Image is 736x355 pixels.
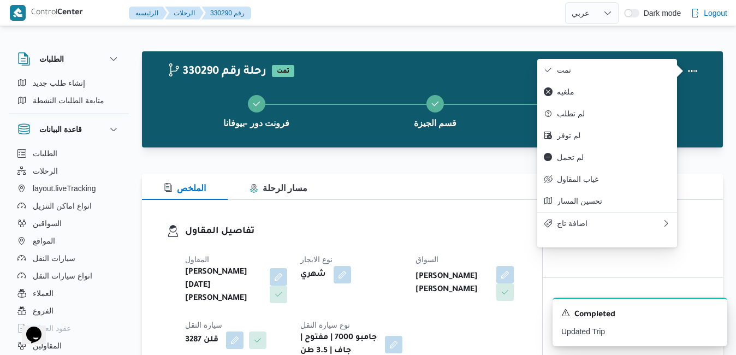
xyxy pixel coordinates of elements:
[13,215,124,232] button: السواقين
[167,82,346,139] button: فرونت دور -بيوفانا
[537,190,677,212] button: تحسين المسار
[557,131,670,140] span: لم توفر
[13,319,124,337] button: عقود العملاء
[11,311,46,344] iframe: chat widget
[13,267,124,285] button: انواع سيارات النقل
[33,164,58,177] span: الرحلات
[557,66,670,74] span: تمت
[13,285,124,302] button: العملاء
[300,321,350,329] span: نوع سيارة النقل
[185,224,518,239] h3: تفاصيل المقاول
[223,117,289,130] span: فرونت دور -بيوفانا
[33,147,57,160] span: الطلبات
[17,52,120,66] button: الطلبات
[252,99,261,108] svg: Step 1 is complete
[167,65,266,79] h2: 330290 رحلة رقم
[639,9,681,17] span: Dark mode
[33,269,92,282] span: انواع سيارات النقل
[537,146,677,168] button: لم تحمل
[346,82,524,139] button: قسم الجيزة
[704,7,727,20] span: Logout
[33,94,104,107] span: متابعة الطلبات النشطة
[13,302,124,319] button: الفروع
[17,123,120,136] button: قاعدة البيانات
[681,60,703,82] button: Actions
[13,74,124,92] button: إنشاء طلب جديد
[57,9,83,17] b: Center
[33,322,71,335] span: عقود العملاء
[537,168,677,190] button: غياب المقاول
[557,87,670,96] span: ملغيه
[414,117,456,130] span: قسم الجيزة
[416,270,489,297] b: [PERSON_NAME] [PERSON_NAME]
[185,321,222,329] span: سيارة النقل
[39,52,64,66] h3: الطلبات
[33,199,92,212] span: انواع اماكن التنزيل
[561,307,719,322] div: Notification
[300,255,333,264] span: نوع الايجار
[9,74,129,114] div: الطلبات
[33,234,55,247] span: المواقع
[537,81,677,103] button: ملغيه
[13,337,124,354] button: المقاولين
[129,7,167,20] button: الرئيسيه
[33,287,54,300] span: العملاء
[201,7,251,20] button: 330290 رقم
[13,180,124,197] button: layout.liveTracking
[574,309,615,322] span: Completed
[33,76,85,90] span: إنشاء طلب جديد
[13,197,124,215] button: انواع اماكن التنزيل
[537,212,677,234] button: اضافة تاج
[277,68,289,75] b: تمت
[416,255,438,264] span: السواق
[557,109,670,118] span: لم تطلب
[39,123,82,136] h3: قاعدة البيانات
[33,304,54,317] span: الفروع
[250,184,307,193] span: مسار الرحلة
[13,145,124,162] button: الطلبات
[185,334,218,347] b: قلن 3287
[431,99,440,108] svg: Step 2 is complete
[165,7,204,20] button: الرحلات
[272,65,294,77] span: تمت
[537,103,677,125] button: لم تطلب
[561,326,719,338] p: Updated Trip
[13,162,124,180] button: الرحلات
[525,82,703,139] button: فرونت دور مسطرد
[164,184,206,193] span: الملخص
[557,219,662,228] span: اضافة تاج
[33,252,75,265] span: سيارات النقل
[185,255,209,264] span: المقاول
[13,92,124,109] button: متابعة الطلبات النشطة
[185,266,262,305] b: [PERSON_NAME][DATE] [PERSON_NAME]
[33,339,62,352] span: المقاولين
[13,232,124,250] button: المواقع
[13,250,124,267] button: سيارات النقل
[10,5,26,21] img: X8yXhbKr1z7QwAAAABJRU5ErkJggg==
[33,182,96,195] span: layout.liveTracking
[686,2,732,24] button: Logout
[300,268,326,281] b: شهري
[537,59,677,81] button: تمت
[537,125,677,146] button: لم توفر
[557,153,670,162] span: لم تحمل
[33,217,62,230] span: السواقين
[557,175,670,184] span: غياب المقاول
[557,197,670,205] span: تحسين المسار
